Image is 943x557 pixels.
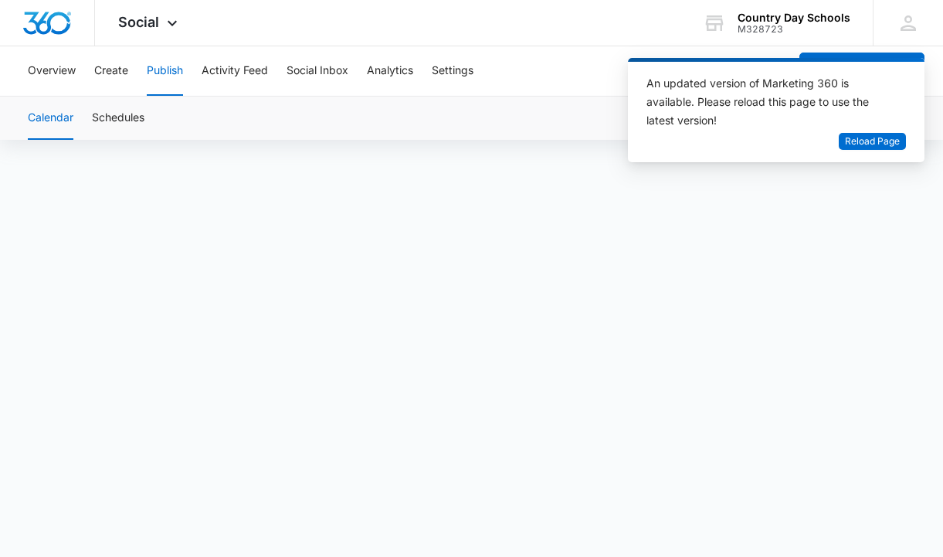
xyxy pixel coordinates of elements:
[738,12,850,24] div: account name
[738,24,850,35] div: account id
[28,46,76,96] button: Overview
[845,134,900,149] span: Reload Page
[799,53,924,90] button: Create a Post
[92,97,144,140] button: Schedules
[287,46,348,96] button: Social Inbox
[202,46,268,96] button: Activity Feed
[839,133,906,151] button: Reload Page
[646,74,887,130] div: An updated version of Marketing 360 is available. Please reload this page to use the latest version!
[28,97,73,140] button: Calendar
[147,46,183,96] button: Publish
[367,46,413,96] button: Analytics
[432,46,473,96] button: Settings
[94,46,128,96] button: Create
[118,14,159,30] span: Social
